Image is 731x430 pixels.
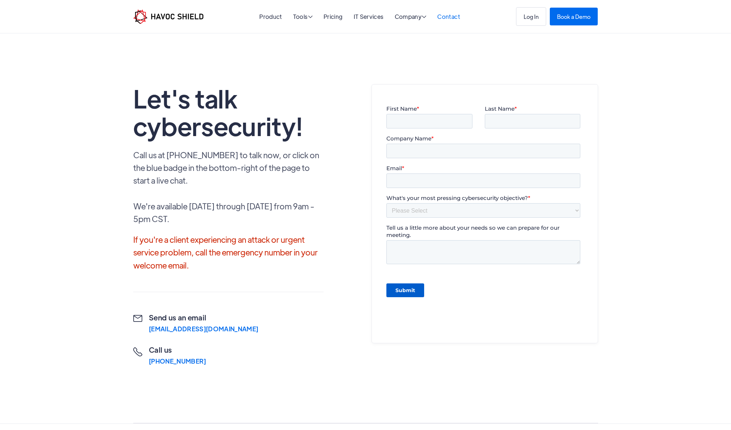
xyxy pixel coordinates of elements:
iframe: Chat Widget [695,395,731,430]
a: Book a Demo [550,8,598,25]
a: Product [259,13,282,20]
div: Company [395,14,427,21]
div: Tools [293,14,313,21]
h2: Send us an email [149,312,259,323]
h1: Let's talk cybersecurity! [133,84,324,139]
div:  [133,315,142,332]
div: [PHONE_NUMBER] [149,358,206,365]
a: Send us an email[EMAIL_ADDRESS][DOMAIN_NAME] [133,312,259,332]
img: Havoc Shield logo [133,9,203,24]
p: If you're a client experiencing an attack or urgent service problem, call the emergency number in... [133,233,324,271]
a: Pricing [324,13,342,20]
a: home [133,9,203,24]
a: Call us[PHONE_NUMBER] [133,345,206,365]
div: [EMAIL_ADDRESS][DOMAIN_NAME] [149,325,259,332]
div: Tools [293,14,313,21]
div: Company [395,14,427,21]
span:  [308,14,313,20]
a: IT Services [354,13,384,20]
span:  [422,14,426,20]
div:  [133,347,142,365]
a: Contact [437,13,460,20]
a: Log In [516,7,546,26]
iframe: Form 1 [386,105,583,323]
h2: Call us [149,345,206,355]
p: Call us at [PHONE_NUMBER] to talk now, or click on the blue badge in the bottom-right of the page... [133,148,324,225]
